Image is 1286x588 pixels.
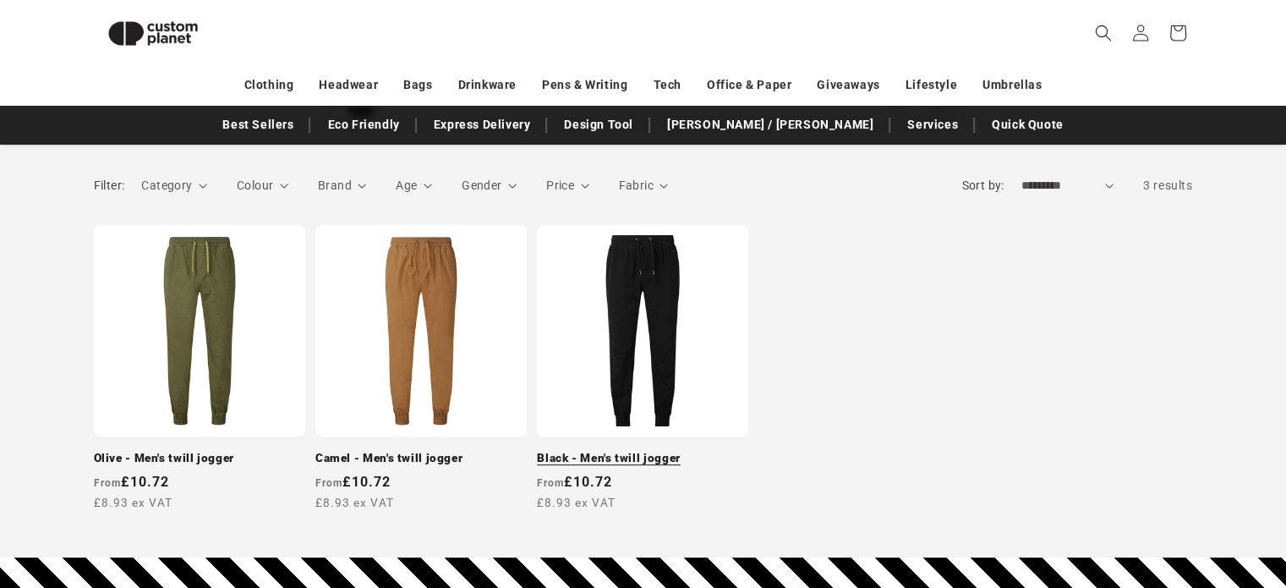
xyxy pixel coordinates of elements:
a: Olive - Men's twill jogger [94,451,305,466]
span: Brand [318,179,352,192]
a: [PERSON_NAME] / [PERSON_NAME] [659,110,882,140]
span: Colour [237,179,273,192]
span: 3 results [1143,179,1192,192]
a: Camel - Men's twill jogger [315,451,527,466]
span: Category [141,179,192,192]
img: Custom Planet [94,7,212,60]
summary: Category (0 selected) [141,177,207,195]
a: Umbrellas [982,70,1042,100]
a: Headwear [319,70,378,100]
a: Eco Friendly [319,110,408,140]
summary: Price [546,177,589,195]
a: Lifestyle [906,70,957,100]
a: Design Tool [555,110,642,140]
a: Pens & Writing [542,70,627,100]
a: Clothing [244,70,294,100]
span: Fabric [619,179,654,192]
a: Express Delivery [425,110,539,140]
a: Bags [403,70,432,100]
a: Quick Quote [983,110,1072,140]
label: Sort by: [961,179,1004,192]
a: Services [899,110,966,140]
summary: Gender (0 selected) [462,177,517,195]
span: Gender [462,179,501,192]
a: Tech [653,70,681,100]
summary: Search [1085,14,1122,52]
span: Price [546,179,574,192]
a: Drinkware [458,70,517,100]
span: Age [396,179,417,192]
h2: Filter: [94,177,125,195]
summary: Age (0 selected) [396,177,432,195]
summary: Colour (0 selected) [237,177,288,195]
summary: Brand (0 selected) [318,177,367,195]
iframe: Chat Widget [1201,507,1286,588]
a: Giveaways [817,70,879,100]
summary: Fabric (0 selected) [619,177,669,195]
a: Office & Paper [707,70,791,100]
a: Black - Men's twill jogger [537,451,748,466]
a: Best Sellers [214,110,302,140]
